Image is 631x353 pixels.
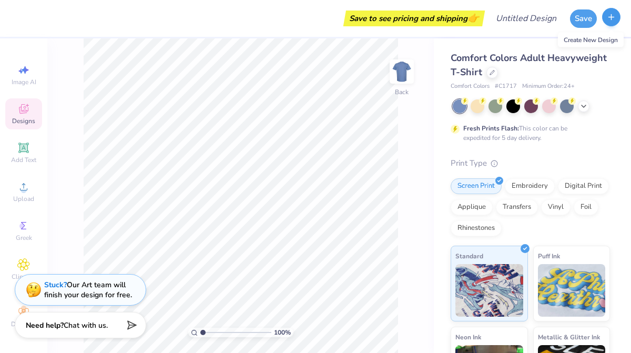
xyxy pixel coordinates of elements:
div: Vinyl [541,199,571,215]
span: Clipart & logos [5,273,42,289]
div: Embroidery [505,178,555,194]
div: Foil [574,199,598,215]
strong: Need help? [26,320,64,330]
span: 👉 [467,12,479,24]
div: Applique [451,199,493,215]
div: This color can be expedited for 5 day delivery. [463,124,593,143]
strong: Fresh Prints Flash: [463,124,519,133]
span: Comfort Colors [451,82,490,91]
div: Our Art team will finish your design for free. [44,280,132,300]
span: Minimum Order: 24 + [522,82,575,91]
input: Untitled Design [487,8,565,29]
span: Greek [16,234,32,242]
img: Standard [455,264,523,317]
span: 100 % [274,328,291,337]
div: Transfers [496,199,538,215]
div: Create New Design [558,33,624,47]
span: Image AI [12,78,36,86]
span: Neon Ink [455,331,481,342]
span: # C1717 [495,82,517,91]
span: Puff Ink [538,250,560,261]
span: Add Text [11,156,36,164]
div: Rhinestones [451,220,502,236]
button: Save [570,9,597,28]
span: Decorate [11,320,36,328]
span: Chat with us. [64,320,108,330]
div: Back [395,87,409,97]
div: Screen Print [451,178,502,194]
span: Metallic & Glitter Ink [538,331,600,342]
img: Back [391,61,412,82]
span: Upload [13,195,34,203]
div: Digital Print [558,178,609,194]
span: Designs [12,117,35,125]
span: Comfort Colors Adult Heavyweight T-Shirt [451,52,607,78]
img: Puff Ink [538,264,606,317]
strong: Stuck? [44,280,67,290]
span: Standard [455,250,483,261]
div: Print Type [451,157,610,169]
div: Save to see pricing and shipping [346,11,482,26]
